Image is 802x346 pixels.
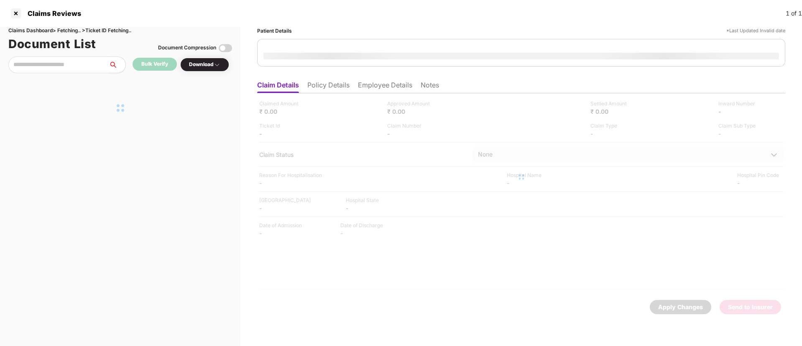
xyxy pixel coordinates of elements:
div: 1 of 1 [786,9,802,18]
div: Document Compression [158,44,216,52]
div: Download [189,61,220,69]
li: Employee Details [358,81,412,93]
div: *Last Updated Invalid date [726,27,785,35]
span: search [108,62,125,68]
img: svg+xml;base64,PHN2ZyBpZD0iVG9nZ2xlLTMyeDMyIiB4bWxucz0iaHR0cDovL3d3dy53My5vcmcvMjAwMC9zdmciIHdpZH... [219,41,232,55]
div: Claims Reviews [23,9,81,18]
div: Claims Dashboard > Fetching.. > Ticket ID Fetching.. [8,27,232,35]
div: Bulk Verify [141,60,168,68]
img: svg+xml;base64,PHN2ZyBpZD0iRHJvcGRvd24tMzJ4MzIiIHhtbG5zPSJodHRwOi8vd3d3LnczLm9yZy8yMDAwL3N2ZyIgd2... [214,62,220,68]
h1: Document List [8,35,96,53]
li: Policy Details [307,81,350,93]
li: Claim Details [257,81,299,93]
li: Notes [421,81,439,93]
div: Patient Details [257,27,292,35]
button: search [108,56,126,73]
